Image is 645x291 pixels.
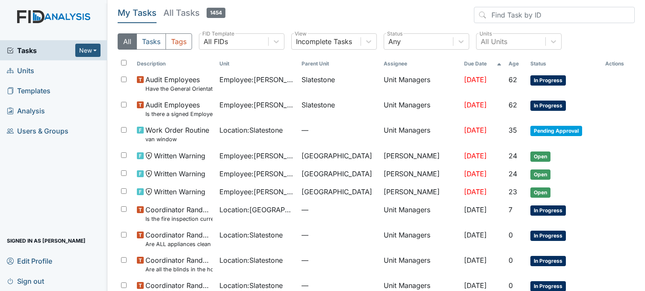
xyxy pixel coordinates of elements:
[509,281,513,290] span: 0
[464,126,487,134] span: [DATE]
[474,7,635,23] input: Find Task by ID
[530,256,566,266] span: In Progress
[302,100,335,110] span: Slatestone
[302,125,377,135] span: —
[388,36,401,47] div: Any
[380,56,461,71] th: Assignee
[380,96,461,122] td: Unit Managers
[505,56,527,71] th: Toggle SortBy
[530,169,550,180] span: Open
[530,187,550,198] span: Open
[530,151,550,162] span: Open
[145,135,209,143] small: van window
[380,147,461,165] td: [PERSON_NAME]
[204,36,228,47] div: All FIDs
[302,255,377,265] span: —
[7,254,52,267] span: Edit Profile
[219,125,283,135] span: Location : Slatestone
[464,169,487,178] span: [DATE]
[219,151,295,161] span: Employee : [PERSON_NAME]
[118,33,137,50] button: All
[509,126,517,134] span: 35
[509,187,517,196] span: 23
[464,75,487,84] span: [DATE]
[118,7,157,19] h5: My Tasks
[464,281,487,290] span: [DATE]
[118,33,192,50] div: Type filter
[7,124,68,137] span: Users & Groups
[145,205,212,223] span: Coordinator Random Is the fire inspection current (from the Fire Marshall)?
[530,101,566,111] span: In Progress
[509,169,517,178] span: 24
[530,126,582,136] span: Pending Approval
[154,151,205,161] span: Written Warning
[481,36,507,47] div: All Units
[219,280,283,291] span: Location : Slatestone
[509,75,517,84] span: 62
[145,100,212,118] span: Audit Employees Is there a signed Employee Job Description in the file for the employee's current...
[219,74,295,85] span: Employee : [PERSON_NAME]
[380,201,461,226] td: Unit Managers
[602,56,635,71] th: Actions
[464,231,487,239] span: [DATE]
[298,56,380,71] th: Toggle SortBy
[121,60,127,65] input: Toggle All Rows Selected
[219,169,295,179] span: Employee : [PERSON_NAME]
[145,215,212,223] small: Is the fire inspection current (from the Fire [PERSON_NAME])?
[302,151,372,161] span: [GEOGRAPHIC_DATA]
[219,187,295,197] span: Employee : [PERSON_NAME][GEOGRAPHIC_DATA]
[219,255,283,265] span: Location : Slatestone
[302,74,335,85] span: Slatestone
[527,56,602,71] th: Toggle SortBy
[145,230,212,248] span: Coordinator Random Are ALL appliances clean and working properly?
[7,274,44,288] span: Sign out
[133,56,216,71] th: Toggle SortBy
[145,125,209,143] span: Work Order Routine van window
[207,8,225,18] span: 1454
[302,169,372,179] span: [GEOGRAPHIC_DATA]
[461,56,505,71] th: Toggle SortBy
[380,252,461,277] td: Unit Managers
[464,256,487,264] span: [DATE]
[380,165,461,183] td: [PERSON_NAME]
[530,231,566,241] span: In Progress
[509,151,517,160] span: 24
[302,280,377,291] span: —
[509,256,513,264] span: 0
[166,33,192,50] button: Tags
[464,101,487,109] span: [DATE]
[163,7,225,19] h5: All Tasks
[154,187,205,197] span: Written Warning
[75,44,101,57] button: New
[509,205,512,214] span: 7
[219,205,295,215] span: Location : [GEOGRAPHIC_DATA]
[302,187,372,197] span: [GEOGRAPHIC_DATA]
[509,231,513,239] span: 0
[154,169,205,179] span: Written Warning
[216,56,298,71] th: Toggle SortBy
[145,110,212,118] small: Is there a signed Employee Job Description in the file for the employee's current position?
[7,64,34,77] span: Units
[302,205,377,215] span: —
[219,100,295,110] span: Employee : [PERSON_NAME]
[380,71,461,96] td: Unit Managers
[7,45,75,56] a: Tasks
[380,122,461,147] td: Unit Managers
[296,36,352,47] div: Incomplete Tasks
[509,101,517,109] span: 62
[7,234,86,247] span: Signed in as [PERSON_NAME]
[380,183,461,201] td: [PERSON_NAME]
[464,187,487,196] span: [DATE]
[464,151,487,160] span: [DATE]
[145,85,212,93] small: Have the General Orientation and ICF Orientation forms been completed?
[7,104,45,117] span: Analysis
[136,33,166,50] button: Tasks
[145,255,212,273] span: Coordinator Random Are all the blinds in the home operational and clean?
[380,226,461,252] td: Unit Managers
[219,230,283,240] span: Location : Slatestone
[145,240,212,248] small: Are ALL appliances clean and working properly?
[530,75,566,86] span: In Progress
[302,230,377,240] span: —
[145,265,212,273] small: Are all the blinds in the home operational and clean?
